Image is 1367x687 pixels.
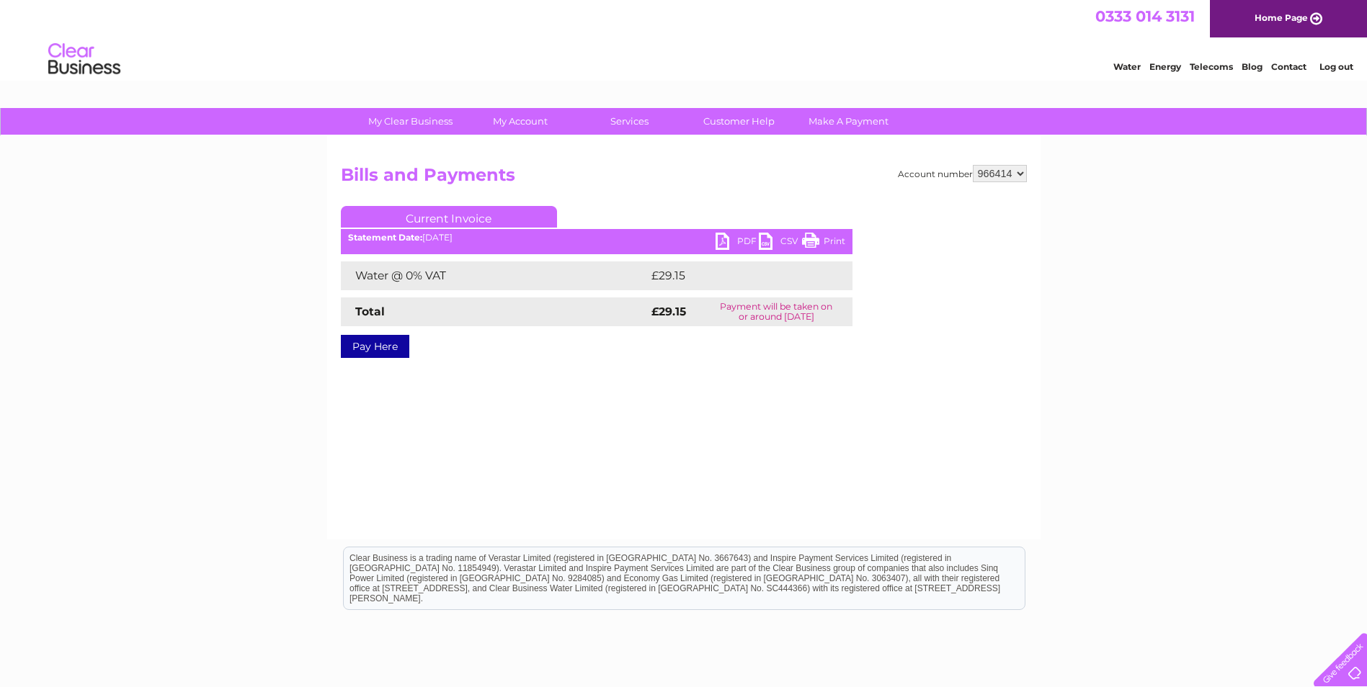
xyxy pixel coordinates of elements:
a: Blog [1242,61,1263,72]
a: Pay Here [341,335,409,358]
a: Telecoms [1190,61,1233,72]
div: Clear Business is a trading name of Verastar Limited (registered in [GEOGRAPHIC_DATA] No. 3667643... [344,8,1025,70]
a: My Account [460,108,579,135]
a: Contact [1271,61,1306,72]
td: £29.15 [648,261,822,290]
b: Statement Date: [348,232,422,243]
div: [DATE] [341,233,852,243]
a: Current Invoice [341,206,557,228]
strong: Total [355,305,385,318]
a: Water [1113,61,1141,72]
a: Log out [1319,61,1353,72]
td: Water @ 0% VAT [341,261,648,290]
a: CSV [759,233,802,253]
a: Make A Payment [789,108,908,135]
h2: Bills and Payments [341,165,1027,192]
a: PDF [716,233,759,253]
a: Energy [1149,61,1181,72]
a: 0333 014 3131 [1095,7,1195,25]
div: Account number [898,165,1027,182]
a: Customer Help [680,108,798,135]
td: Payment will be taken on or around [DATE] [700,297,852,326]
img: logo.png [48,37,121,81]
strong: £29.15 [651,305,686,318]
a: Services [570,108,689,135]
a: My Clear Business [351,108,470,135]
a: Print [802,233,845,253]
